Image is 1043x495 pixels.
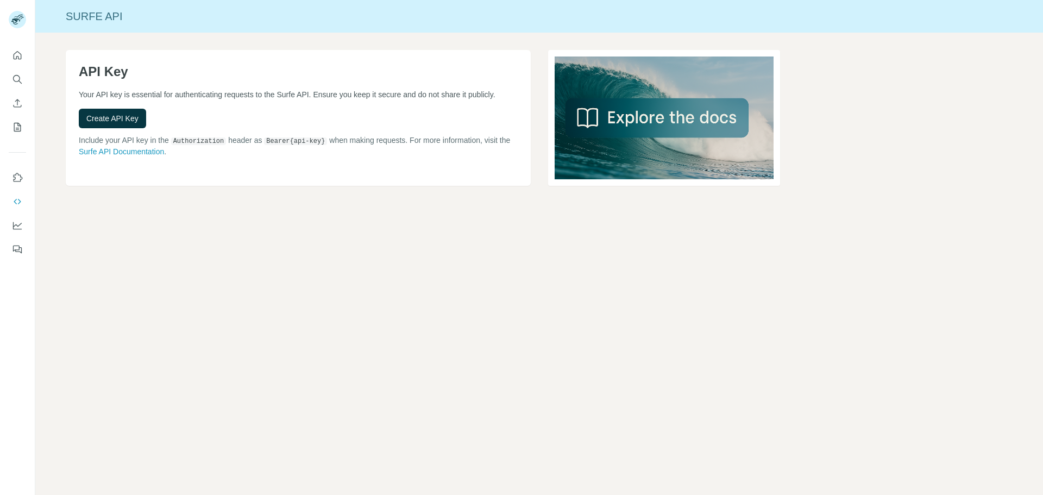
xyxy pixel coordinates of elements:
button: Dashboard [9,216,26,235]
button: Create API Key [79,109,146,128]
code: Bearer {api-key} [264,137,327,145]
p: Your API key is essential for authenticating requests to the Surfe API. Ensure you keep it secure... [79,89,518,100]
div: Surfe API [35,9,1043,24]
span: Create API Key [86,113,139,124]
button: Search [9,70,26,89]
button: My lists [9,117,26,137]
a: Surfe API Documentation [79,147,164,156]
h1: API Key [79,63,518,80]
button: Use Surfe API [9,192,26,211]
button: Enrich CSV [9,93,26,113]
button: Quick start [9,46,26,65]
button: Feedback [9,240,26,259]
code: Authorization [171,137,227,145]
button: Use Surfe on LinkedIn [9,168,26,187]
p: Include your API key in the header as when making requests. For more information, visit the . [79,135,518,157]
